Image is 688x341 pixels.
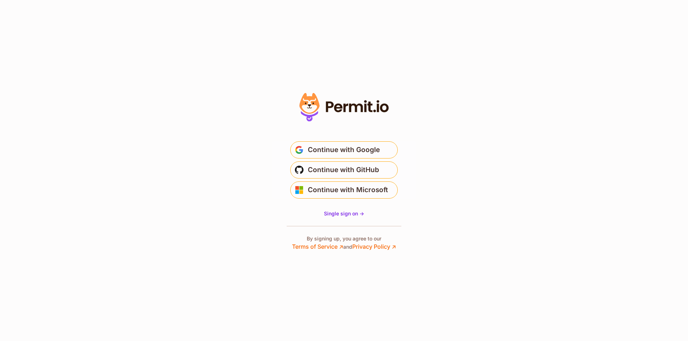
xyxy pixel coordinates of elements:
button: Continue with Google [290,141,398,159]
span: Continue with Microsoft [308,184,388,196]
p: By signing up, you agree to our and [292,235,396,251]
span: Single sign on -> [324,210,364,216]
a: Terms of Service ↗ [292,243,343,250]
button: Continue with GitHub [290,161,398,179]
span: Continue with GitHub [308,164,379,176]
a: Single sign on -> [324,210,364,217]
a: Privacy Policy ↗ [352,243,396,250]
span: Continue with Google [308,144,380,156]
button: Continue with Microsoft [290,181,398,199]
